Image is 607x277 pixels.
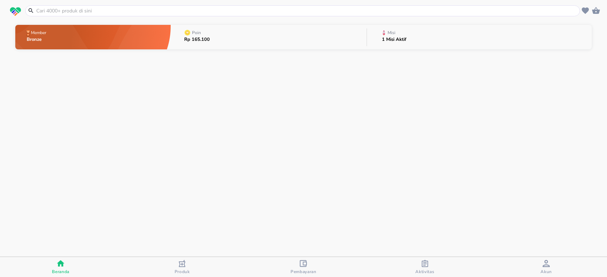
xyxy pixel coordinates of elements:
button: Aktivitas [364,257,485,277]
span: Pembayaran [291,269,316,275]
button: PoinRp 165.100 [171,23,367,51]
p: Poin [192,31,201,35]
span: Aktivitas [415,269,434,275]
p: Member [31,31,46,35]
button: Misi1 Misi Aktif [367,23,592,51]
p: 1 Misi Aktif [382,37,406,42]
button: Produk [121,257,243,277]
button: Akun [486,257,607,277]
button: Pembayaran [243,257,364,277]
span: Beranda [52,269,69,275]
p: Misi [388,31,395,35]
p: Rp 165.100 [184,37,210,42]
span: Akun [541,269,552,275]
input: Cari 4000+ produk di sini [36,7,578,15]
p: Bronze [27,37,48,42]
img: logo_swiperx_s.bd005f3b.svg [10,7,21,16]
button: MemberBronze [15,23,171,51]
span: Produk [175,269,190,275]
